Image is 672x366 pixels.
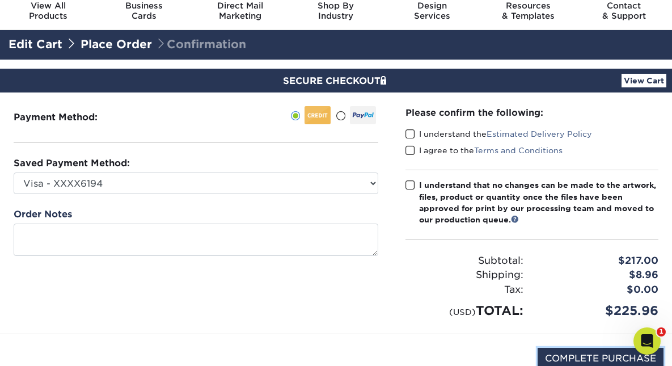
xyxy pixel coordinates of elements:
[657,327,666,336] span: 1
[576,1,672,21] div: & Support
[283,75,390,86] span: SECURE CHECKOUT
[633,327,661,355] iframe: Intercom live chat
[192,1,288,11] span: Direct Mail
[81,37,152,51] a: Place Order
[397,283,532,297] div: Tax:
[155,37,246,51] span: Confirmation
[14,208,72,221] label: Order Notes
[405,106,658,119] div: Please confirm the following:
[192,1,288,21] div: Marketing
[405,145,563,156] label: I agree to the
[532,283,667,297] div: $0.00
[384,1,480,11] span: Design
[14,112,124,123] h3: Payment Method:
[532,301,667,320] div: $225.96
[480,1,576,11] span: Resources
[474,146,563,155] a: Terms and Conditions
[397,268,532,283] div: Shipping:
[532,268,667,283] div: $8.96
[96,1,192,21] div: Cards
[14,157,130,170] label: Saved Payment Method:
[622,74,666,87] a: View Cart
[288,1,384,21] div: Industry
[449,307,476,317] small: (USD)
[487,129,592,138] a: Estimated Delivery Policy
[532,254,667,268] div: $217.00
[480,1,576,21] div: & Templates
[288,1,384,11] span: Shop By
[96,1,192,11] span: Business
[405,128,592,140] label: I understand the
[397,254,532,268] div: Subtotal:
[576,1,672,11] span: Contact
[397,301,532,320] div: TOTAL:
[419,179,658,226] div: I understand that no changes can be made to the artwork, files, product or quantity once the file...
[9,37,62,51] a: Edit Cart
[384,1,480,21] div: Services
